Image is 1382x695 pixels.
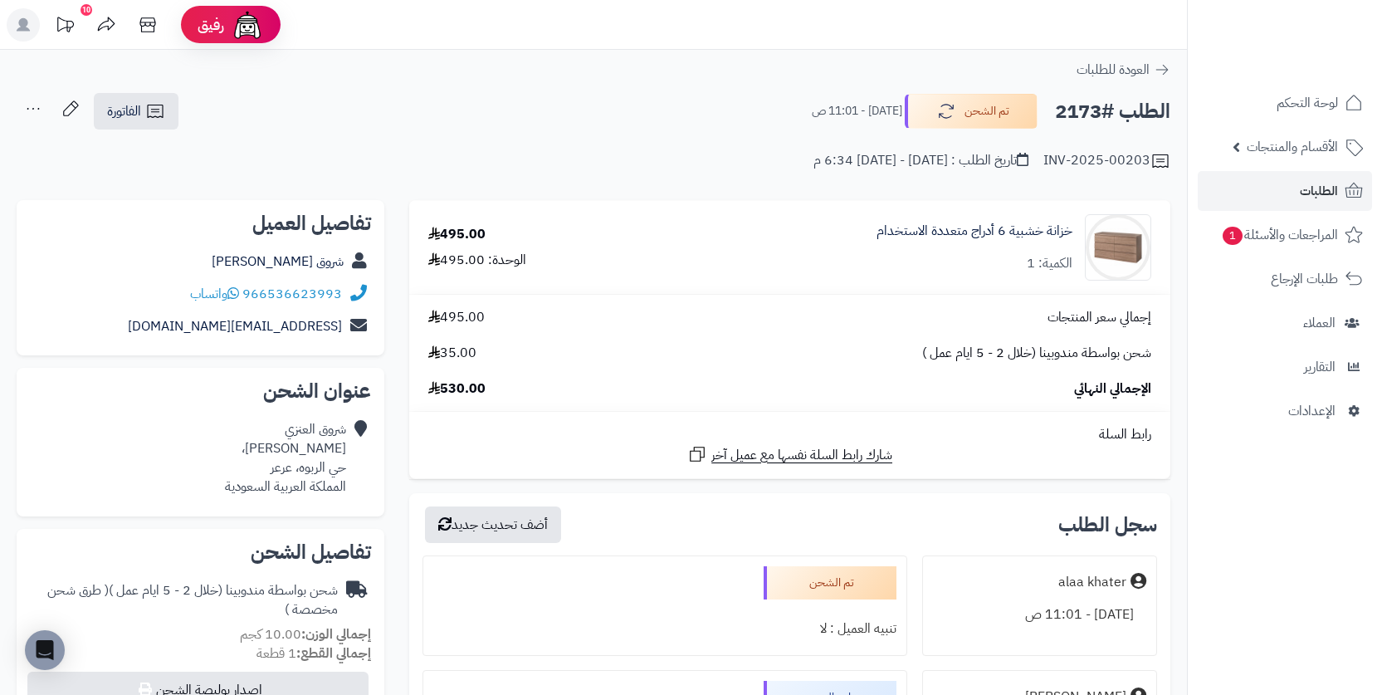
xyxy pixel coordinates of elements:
[1077,60,1150,80] span: العودة للطلبات
[1198,347,1372,387] a: التقارير
[256,644,371,663] small: 1 قطعة
[1247,135,1338,159] span: الأقسام والمنتجات
[1198,303,1372,343] a: العملاء
[1288,399,1336,423] span: الإعدادات
[933,599,1146,631] div: [DATE] - 11:01 ص
[44,8,85,46] a: تحديثات المنصة
[1198,391,1372,431] a: الإعدادات
[1221,223,1338,247] span: المراجعات والأسئلة
[25,630,65,670] div: Open Intercom Messenger
[1198,171,1372,211] a: الطلبات
[1027,254,1072,273] div: الكمية: 1
[1058,515,1157,535] h3: سجل الطلب
[813,151,1028,170] div: تاريخ الطلب : [DATE] - [DATE] 6:34 م
[242,284,342,304] a: 966536623993
[1198,215,1372,255] a: المراجعات والأسئلة1
[425,507,561,543] button: أضف تحديث جديد
[764,566,896,600] div: تم الشحن
[428,225,486,244] div: 495.00
[107,101,141,121] span: الفاتورة
[1043,151,1170,171] div: INV-2025-00203
[1304,355,1336,379] span: التقارير
[433,613,896,645] div: تنبيه العميل : لا
[198,15,224,35] span: رفيق
[1058,573,1126,592] div: alaa khater
[687,444,892,465] a: شارك رابط السلة نفسها مع عميل آخر
[1198,83,1372,123] a: لوحة التحكم
[1223,227,1243,245] span: 1
[428,379,486,399] span: 530.00
[30,381,371,401] h2: عنوان الشحن
[190,284,239,304] a: واتساب
[922,344,1151,363] span: شحن بواسطة مندوبينا (خلال 2 - 5 ايام عمل )
[240,624,371,644] small: 10.00 كجم
[128,316,342,336] a: [EMAIL_ADDRESS][DOMAIN_NAME]
[416,425,1164,444] div: رابط السلة
[94,93,178,130] a: الفاتورة
[428,308,485,327] span: 495.00
[1277,91,1338,115] span: لوحة التحكم
[231,8,264,42] img: ai-face.png
[812,103,902,120] small: [DATE] - 11:01 ص
[81,4,92,16] div: 10
[225,420,346,496] div: شروق العنزي [PERSON_NAME]، حي الربوه، عرعر المملكة العربية السعودية
[1077,60,1170,80] a: العودة للطلبات
[428,344,476,363] span: 35.00
[1047,308,1151,327] span: إجمالي سعر المنتجات
[301,624,371,644] strong: إجمالي الوزن:
[30,542,371,562] h2: تفاصيل الشحن
[47,580,338,619] span: ( طرق شحن مخصصة )
[1271,267,1338,291] span: طلبات الإرجاع
[428,251,526,270] div: الوحدة: 495.00
[212,252,344,272] a: شروق [PERSON_NAME]
[1055,95,1170,129] h2: الطلب #2173
[30,213,371,233] h2: تفاصيل العميل
[1198,259,1372,299] a: طلبات الإرجاع
[905,94,1038,129] button: تم الشحن
[1086,214,1150,281] img: 1752135643-1752058398-1(9)-1000x1000-90x90.jpg
[711,446,892,465] span: شارك رابط السلة نفسها مع عميل آخر
[1074,379,1151,399] span: الإجمالي النهائي
[1300,179,1338,203] span: الطلبات
[296,644,371,663] strong: إجمالي القطع:
[30,581,338,619] div: شحن بواسطة مندوبينا (خلال 2 - 5 ايام عمل )
[877,222,1072,241] a: خزانة خشبية 6 أدراج متعددة الاستخدام
[1303,311,1336,335] span: العملاء
[1269,41,1366,76] img: logo-2.png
